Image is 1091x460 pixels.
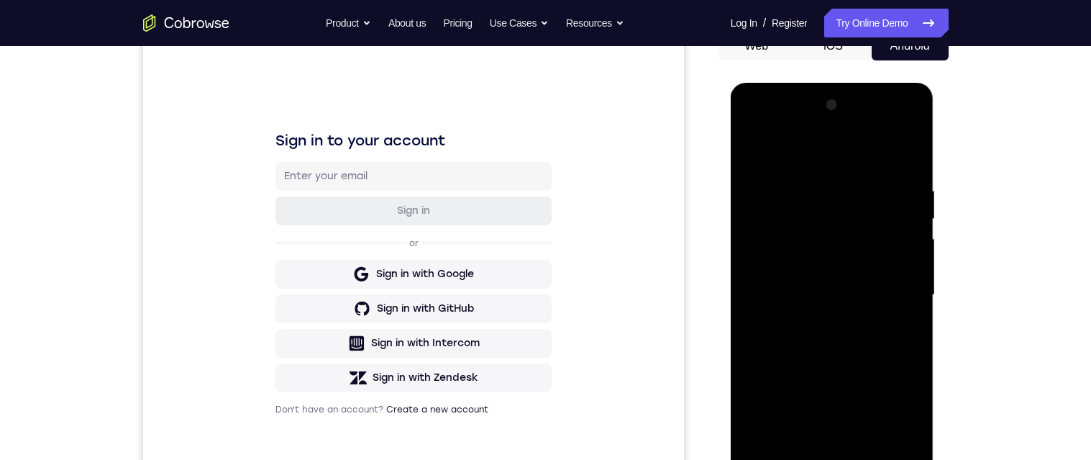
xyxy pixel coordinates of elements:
button: Sign in with Intercom [132,297,408,326]
a: About us [388,9,426,37]
a: Go to the home page [143,14,229,32]
p: or [263,206,278,217]
button: Sign in with GitHub [132,263,408,292]
button: Android [872,32,949,60]
div: Sign in with Zendesk [229,339,335,353]
button: Sign in with Zendesk [132,332,408,361]
button: iOS [795,32,872,60]
button: Web [718,32,795,60]
a: Create a new account [243,373,345,383]
div: Sign in with Google [233,235,331,250]
a: Register [772,9,807,37]
button: Sign in with Google [132,228,408,257]
p: Don't have an account? [132,372,408,384]
button: Resources [566,9,624,37]
a: Try Online Demo [824,9,948,37]
a: Pricing [443,9,472,37]
a: Log In [731,9,757,37]
button: Use Cases [490,9,549,37]
div: Sign in with GitHub [234,270,331,284]
button: Product [326,9,371,37]
span: / [763,14,766,32]
div: Sign in with Intercom [228,305,337,319]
